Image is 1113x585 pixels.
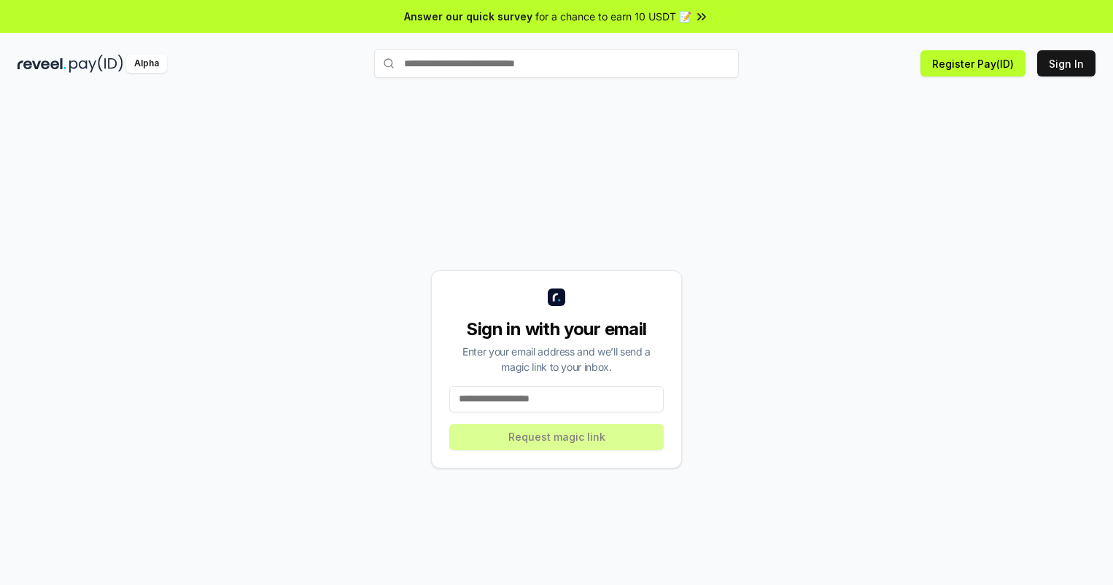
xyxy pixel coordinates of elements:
img: logo_small [548,288,565,306]
img: pay_id [69,55,123,73]
button: Register Pay(ID) [920,50,1025,76]
span: for a chance to earn 10 USDT 📝 [535,9,691,24]
button: Sign In [1037,50,1095,76]
div: Alpha [126,55,167,73]
img: reveel_dark [18,55,66,73]
div: Enter your email address and we’ll send a magic link to your inbox. [449,344,664,374]
div: Sign in with your email [449,318,664,341]
span: Answer our quick survey [404,9,532,24]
